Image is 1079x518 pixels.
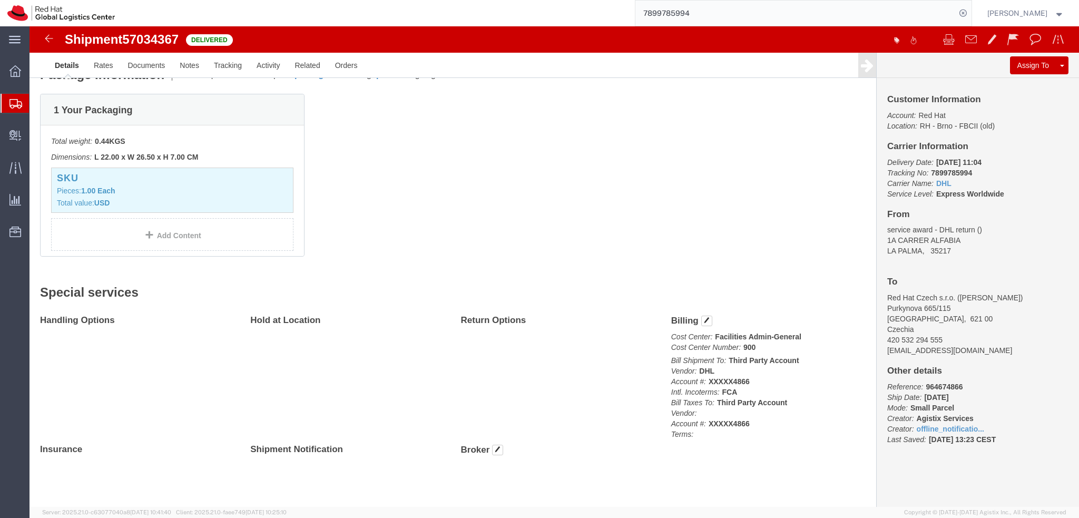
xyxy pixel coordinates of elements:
[987,7,1047,19] span: Filip Moravec
[987,7,1065,19] button: [PERSON_NAME]
[42,509,171,515] span: Server: 2025.21.0-c63077040a8
[130,509,171,515] span: [DATE] 10:41:40
[30,26,1079,507] iframe: FS Legacy Container
[176,509,287,515] span: Client: 2025.21.0-faee749
[7,5,115,21] img: logo
[904,508,1066,517] span: Copyright © [DATE]-[DATE] Agistix Inc., All Rights Reserved
[246,509,287,515] span: [DATE] 10:25:10
[635,1,956,26] input: Search for shipment number, reference number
